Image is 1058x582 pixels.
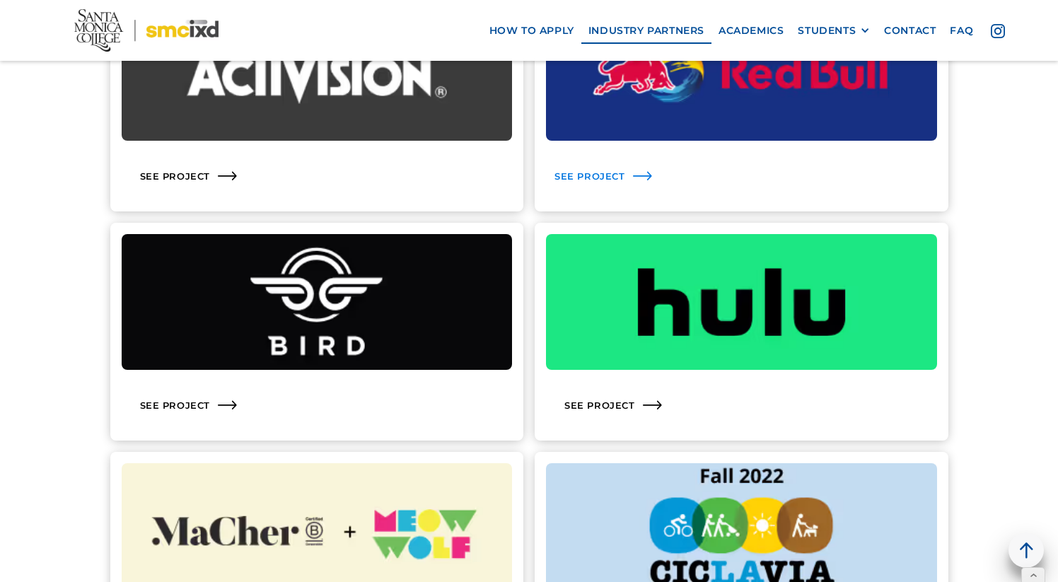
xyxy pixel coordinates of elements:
img: Santa Monica College - SMC IxD logo [74,9,219,52]
a: See Project [110,223,524,441]
a: how to apply [482,18,581,44]
a: industry partners [581,18,711,44]
a: Academics [711,18,791,44]
div: See Project [140,170,211,182]
div: STUDENTS [798,25,870,37]
div: See Project [554,170,625,182]
img: The partner card for the collaboration with Bird scooters. [122,234,513,370]
div: See Project [564,399,635,412]
a: See Project [535,223,948,441]
div: STUDENTS [798,25,856,37]
img: icon - instagram [991,24,1005,38]
img: The Activision logo. [122,5,513,141]
a: contact [877,18,943,44]
a: back to top [1008,532,1044,568]
a: faq [943,18,980,44]
div: See Project [140,399,211,412]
